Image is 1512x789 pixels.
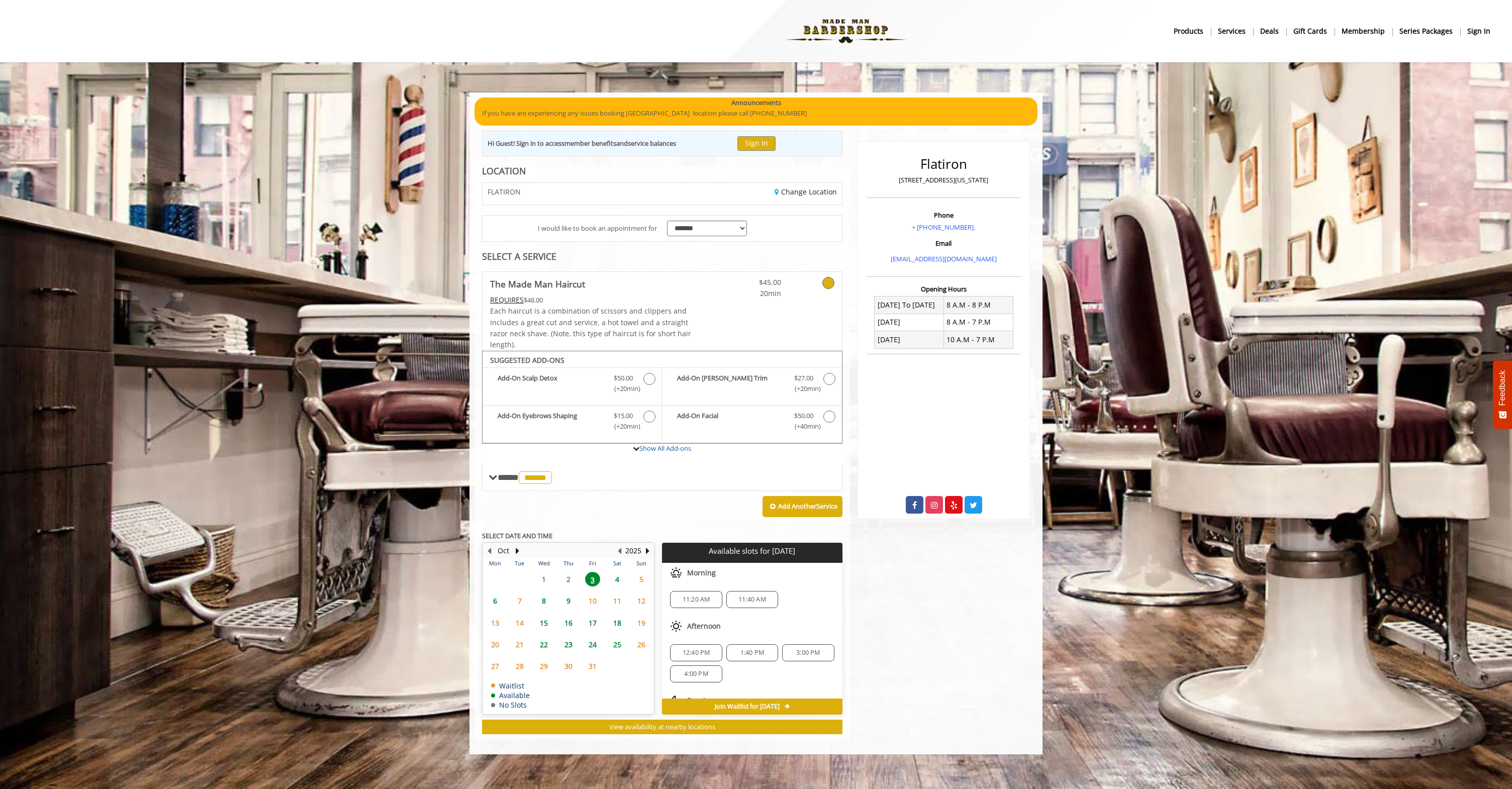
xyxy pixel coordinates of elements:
td: Select day26 [629,634,654,655]
td: Select day9 [556,590,580,612]
img: evening slots [670,695,682,707]
td: Select day22 [532,634,556,655]
td: Select day12 [629,590,654,612]
b: SUGGESTED ADD-ONS [490,355,564,365]
b: Add-On [PERSON_NAME] Trim [677,373,784,394]
img: afternoon slots [670,620,682,632]
b: SELECT DATE AND TIME [482,531,552,540]
a: MembershipMembership [1335,24,1392,38]
button: 2025 [625,545,641,556]
b: Deals [1260,26,1279,37]
a: Show All Add-ons [639,444,691,453]
button: Next Year [643,545,651,556]
div: 12:40 PM [670,644,722,661]
span: 9 [561,594,576,608]
th: Sat [605,558,629,568]
td: Select day31 [581,655,605,677]
span: (+20min ) [789,383,818,394]
span: 30 [561,659,576,673]
td: Available [491,692,530,699]
th: Sun [629,558,654,568]
span: Evening [687,697,714,705]
td: 8 A.M - 7 P.M [943,314,1013,331]
td: Select day3 [581,568,605,590]
a: Productsproducts [1167,24,1211,38]
a: Series packagesSeries packages [1392,24,1460,38]
td: Select day7 [507,590,531,612]
span: 3 [585,572,600,586]
span: FLATIRON [488,188,521,195]
span: 24 [585,637,600,652]
td: [DATE] [875,331,944,348]
span: View availability at nearby locations [609,722,715,731]
span: 27 [488,659,503,673]
button: Previous Year [615,545,623,556]
b: Add Another Service [778,502,837,511]
div: 11:20 AM [670,591,722,608]
td: Select day17 [581,612,605,633]
div: Hi Guest! Sign in to access and [488,138,676,149]
span: 18 [610,616,625,630]
td: Select day18 [605,612,629,633]
span: 11 [610,594,625,608]
span: 7 [512,594,527,608]
h3: Opening Hours [867,285,1021,292]
td: 8 A.M - 8 P.M [943,297,1013,314]
span: 19 [634,616,649,630]
b: Membership [1342,26,1385,37]
h2: Flatiron [869,157,1018,171]
span: $15.00 [614,411,633,421]
td: Select day30 [556,655,580,677]
span: Join Waitlist for [DATE] [715,703,780,711]
span: Morning [687,569,716,577]
td: Select day5 [629,568,654,590]
span: $50.00 [794,411,813,421]
th: Fri [581,558,605,568]
b: sign in [1467,26,1490,37]
span: $27.00 [794,373,813,383]
div: 11:40 AM [726,591,778,608]
label: Add-On Eyebrows Shaping [488,411,656,434]
td: Select day8 [532,590,556,612]
span: 28 [512,659,527,673]
b: Add-On Facial [677,411,784,432]
span: 26 [634,637,649,652]
b: member benefits [564,139,616,148]
th: Tue [507,558,531,568]
b: service balances [628,139,676,148]
td: Select day25 [605,634,629,655]
span: 17 [585,616,600,630]
td: Select day10 [581,590,605,612]
span: 21 [512,637,527,652]
span: 13 [488,616,503,630]
a: sign insign in [1460,24,1497,38]
span: 15 [536,616,551,630]
td: Select day24 [581,634,605,655]
button: Add AnotherService [763,496,842,517]
td: Select day14 [507,612,531,633]
img: morning slots [670,567,682,579]
button: View availability at nearby locations [482,720,842,734]
span: This service needs some Advance to be paid before we block your appointment [490,295,524,305]
span: $50.00 [614,373,633,383]
th: Mon [483,558,507,568]
div: SELECT A SERVICE [482,252,842,261]
td: Waitlist [491,682,530,689]
b: products [1174,26,1203,37]
button: Next Month [513,545,521,556]
td: Select day19 [629,612,654,633]
span: 20min [722,288,781,299]
a: [EMAIL_ADDRESS][DOMAIN_NAME] [891,254,997,263]
div: 4:00 PM [670,665,722,682]
b: Announcements [731,97,781,108]
span: I would like to book an appointment for [538,223,657,234]
td: 10 A.M - 7 P.M [943,331,1013,348]
span: 29 [536,659,551,673]
td: Select day27 [483,655,507,677]
td: Select day20 [483,634,507,655]
span: (+40min ) [789,421,818,432]
b: Services [1218,26,1246,37]
div: $48.00 [490,294,692,306]
td: Select day11 [605,590,629,612]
